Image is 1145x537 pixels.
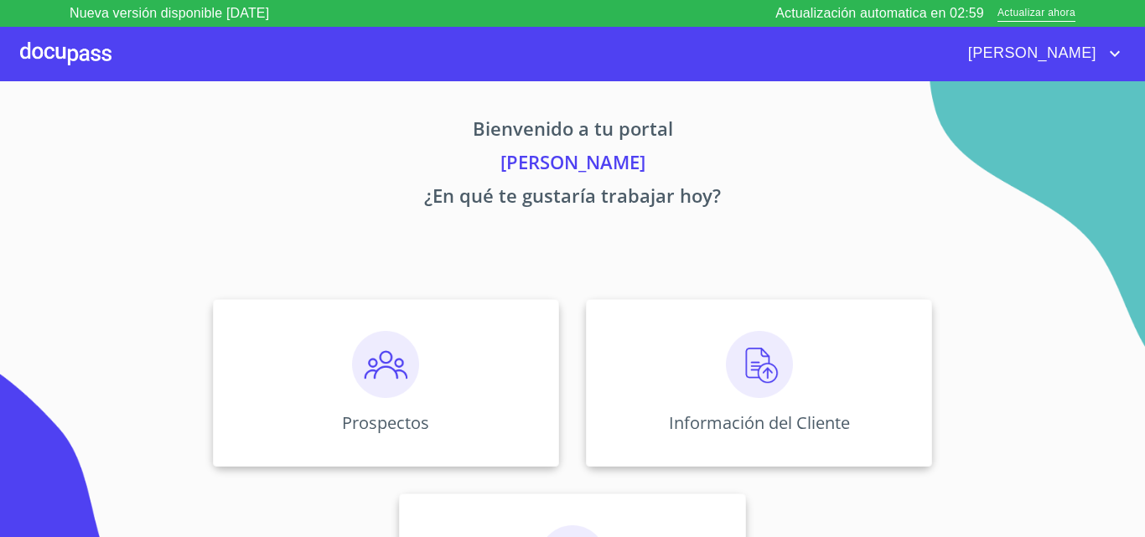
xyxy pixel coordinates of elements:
img: carga.png [726,331,793,398]
img: prospectos.png [352,331,419,398]
p: Nueva versión disponible [DATE] [70,3,269,23]
p: [PERSON_NAME] [56,148,1089,182]
p: Información del Cliente [669,411,850,434]
span: Actualizar ahora [997,5,1075,23]
button: account of current user [956,40,1125,67]
p: Actualización automatica en 02:59 [775,3,984,23]
span: [PERSON_NAME] [956,40,1105,67]
p: Prospectos [342,411,429,434]
p: ¿En qué te gustaría trabajar hoy? [56,182,1089,215]
p: Bienvenido a tu portal [56,115,1089,148]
